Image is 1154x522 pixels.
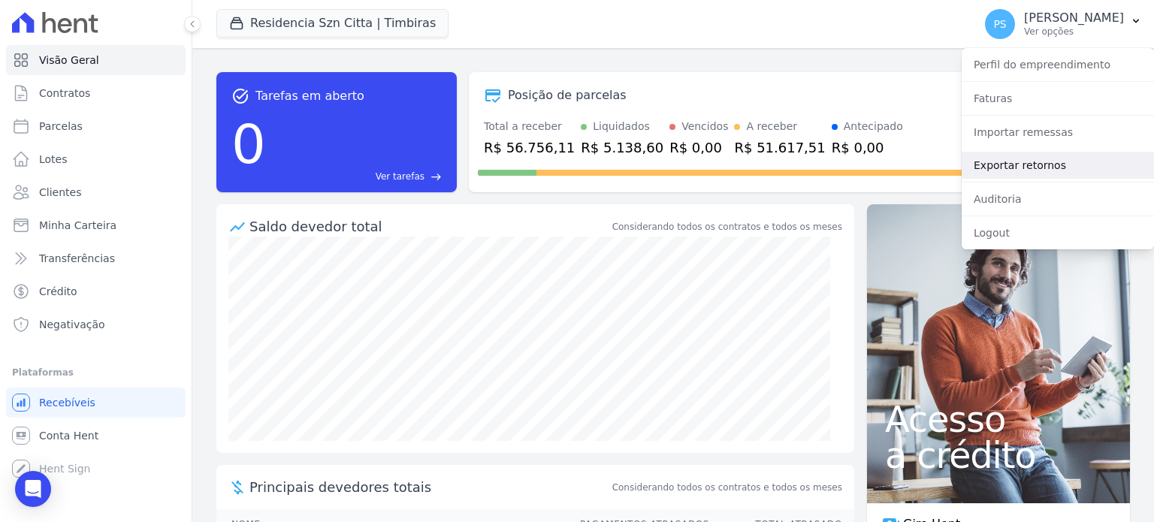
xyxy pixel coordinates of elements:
a: Contratos [6,78,186,108]
a: Importar remessas [962,119,1154,146]
a: Lotes [6,144,186,174]
div: Considerando todos os contratos e todos os meses [612,220,842,234]
span: Transferências [39,251,115,266]
div: A receber [746,119,797,134]
span: Crédito [39,284,77,299]
div: Posição de parcelas [508,86,627,104]
button: PS [PERSON_NAME] Ver opções [973,3,1154,45]
div: R$ 0,00 [669,137,728,158]
a: Perfil do empreendimento [962,51,1154,78]
span: Clientes [39,185,81,200]
span: PS [993,19,1006,29]
p: [PERSON_NAME] [1024,11,1124,26]
span: Minha Carteira [39,218,116,233]
div: Open Intercom Messenger [15,471,51,507]
span: task_alt [231,87,249,105]
span: Recebíveis [39,395,95,410]
a: Logout [962,219,1154,246]
div: Antecipado [844,119,903,134]
span: Acesso [885,401,1112,437]
a: Conta Hent [6,421,186,451]
span: east [430,171,442,183]
span: Ver tarefas [376,170,424,183]
div: Saldo devedor total [249,216,609,237]
div: R$ 56.756,11 [484,137,575,158]
div: R$ 5.138,60 [581,137,663,158]
a: Negativação [6,309,186,339]
div: 0 [231,105,266,183]
a: Parcelas [6,111,186,141]
a: Recebíveis [6,388,186,418]
div: Vencidos [681,119,728,134]
a: Ver tarefas east [272,170,442,183]
a: Exportar retornos [962,152,1154,179]
div: R$ 0,00 [832,137,903,158]
span: Lotes [39,152,68,167]
span: Negativação [39,317,105,332]
a: Crédito [6,276,186,306]
div: R$ 51.617,51 [734,137,825,158]
a: Clientes [6,177,186,207]
span: Considerando todos os contratos e todos os meses [612,481,842,494]
span: Parcelas [39,119,83,134]
span: a crédito [885,437,1112,473]
span: Principais devedores totais [249,477,609,497]
div: Liquidados [593,119,650,134]
div: Plataformas [12,364,180,382]
button: Residencia Szn Citta | Timbiras [216,9,449,38]
p: Ver opções [1024,26,1124,38]
span: Conta Hent [39,428,98,443]
a: Auditoria [962,186,1154,213]
span: Tarefas em aberto [255,87,364,105]
a: Minha Carteira [6,210,186,240]
a: Faturas [962,85,1154,112]
div: Total a receber [484,119,575,134]
a: Visão Geral [6,45,186,75]
span: Visão Geral [39,53,99,68]
a: Transferências [6,243,186,273]
span: Contratos [39,86,90,101]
